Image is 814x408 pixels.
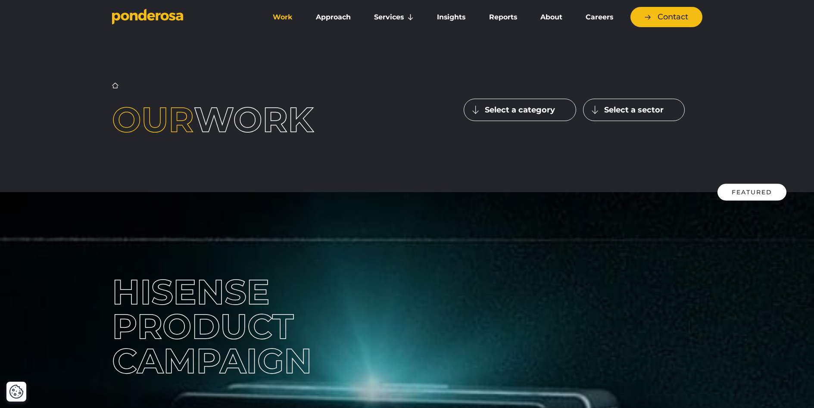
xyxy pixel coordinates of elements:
div: Featured [717,184,786,201]
button: Select a sector [583,99,685,121]
div: Hisense Product Campaign [112,275,401,378]
button: Cookie Settings [9,384,24,399]
a: Go to homepage [112,9,250,26]
a: Careers [576,8,623,26]
a: Contact [630,7,702,27]
img: Revisit consent button [9,384,24,399]
a: Insights [427,8,475,26]
a: Home [112,82,119,89]
a: Reports [479,8,527,26]
h1: work [112,103,350,137]
a: Approach [306,8,361,26]
a: Work [263,8,303,26]
a: Services [364,8,424,26]
button: Select a category [464,99,576,121]
a: About [530,8,572,26]
span: Our [112,99,194,140]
